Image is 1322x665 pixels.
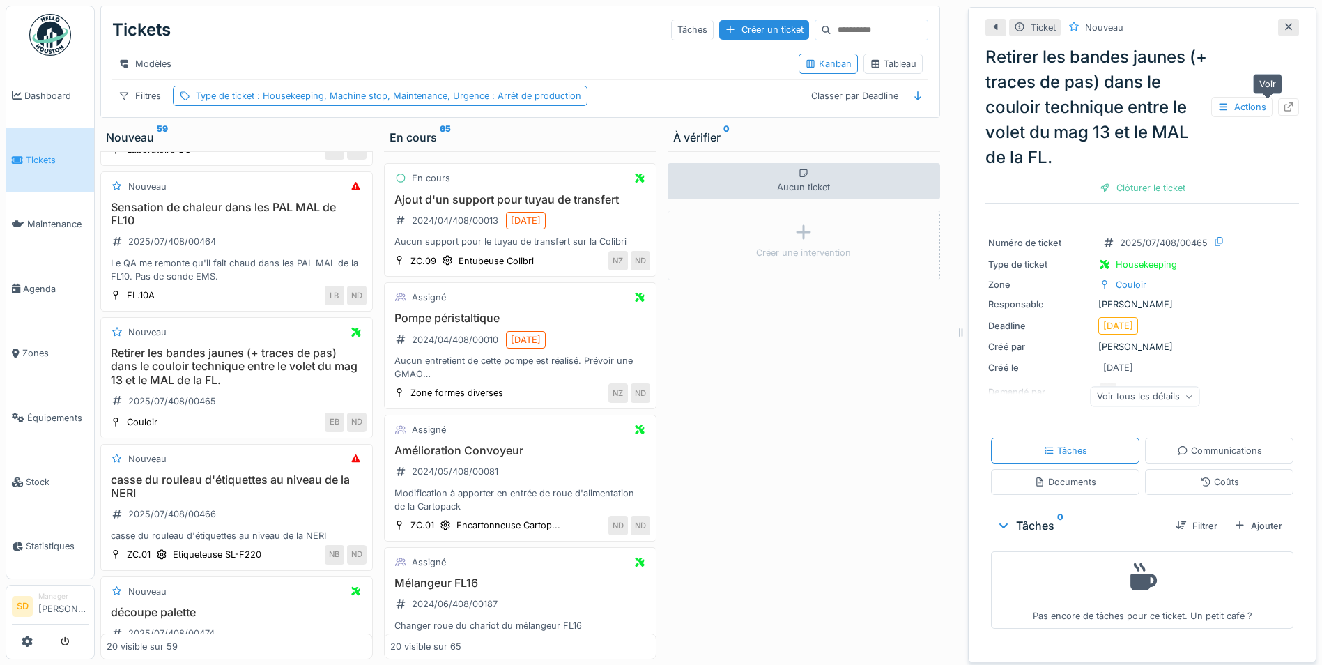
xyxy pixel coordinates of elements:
[107,529,367,542] div: casse du rouleau d'étiquettes au niveau de la NERI
[6,385,94,450] a: Équipements
[12,591,89,625] a: SD Manager[PERSON_NAME]
[1057,517,1063,534] sup: 0
[127,548,151,561] div: ZC.01
[390,235,650,248] div: Aucun support pour le tuyau de transfert sur la Colibri
[511,214,541,227] div: [DATE]
[112,86,167,106] div: Filtres
[6,63,94,128] a: Dashboard
[6,128,94,192] a: Tickets
[988,319,1093,332] div: Deadline
[23,282,89,296] span: Agenda
[988,361,1093,374] div: Créé le
[26,540,89,553] span: Statistiques
[412,171,450,185] div: En cours
[128,585,167,598] div: Nouveau
[1103,361,1133,374] div: [DATE]
[1116,278,1146,291] div: Couloir
[1094,178,1191,197] div: Clôturer le ticket
[390,576,650,590] h3: Mélangeur FL16
[38,591,89,602] div: Manager
[390,129,651,146] div: En cours
[6,321,94,385] a: Zones
[390,312,650,325] h3: Pompe péristaltique
[412,465,498,478] div: 2024/05/408/00081
[38,591,89,621] li: [PERSON_NAME]
[608,383,628,403] div: NZ
[390,619,650,632] div: Changer roue du chariot du mélangeur FL16
[127,289,155,302] div: FL.10A
[988,298,1296,311] div: [PERSON_NAME]
[1091,386,1200,406] div: Voir tous les détails
[1031,21,1056,34] div: Ticket
[196,89,581,102] div: Type de ticket
[390,444,650,457] h3: Amélioration Convoyeur
[412,214,498,227] div: 2024/04/408/00013
[26,153,89,167] span: Tickets
[22,346,89,360] span: Zones
[107,201,367,227] h3: Sensation de chaleur dans les PAL MAL de FL10
[631,383,650,403] div: ND
[511,333,541,346] div: [DATE]
[988,278,1093,291] div: Zone
[988,340,1093,353] div: Créé par
[254,91,581,101] span: : Housekeeping, Machine stop, Maintenance, Urgence : Arrêt de production
[1085,21,1123,34] div: Nouveau
[1229,517,1288,535] div: Ajouter
[805,86,905,106] div: Classer par Deadline
[390,354,650,381] div: Aucun entretient de cette pompe est réalisé. Prévoir une GMAO Ajouter cette équipement dans la li...
[107,346,367,387] h3: Retirer les bandes jaunes (+ traces de pas) dans le couloir technique entre le volet du mag 13 et...
[112,12,171,48] div: Tickets
[347,413,367,432] div: ND
[24,89,89,102] span: Dashboard
[1253,74,1282,94] div: Voir
[673,129,935,146] div: À vérifier
[1120,236,1208,250] div: 2025/07/408/00465
[985,45,1299,170] div: Retirer les bandes jaunes (+ traces de pas) dans le couloir technique entre le volet du mag 13 et...
[128,395,216,408] div: 2025/07/408/00465
[127,415,157,429] div: Couloir
[1170,517,1223,535] div: Filtrer
[1103,319,1133,332] div: [DATE]
[719,20,809,39] div: Créer un ticket
[347,286,367,305] div: ND
[390,640,461,653] div: 20 visible sur 65
[6,257,94,321] a: Agenda
[412,333,498,346] div: 2024/04/408/00010
[410,254,436,268] div: ZC.09
[325,545,344,565] div: NB
[325,413,344,432] div: EB
[631,251,650,270] div: ND
[390,193,650,206] h3: Ajout d'un support pour tuyau de transfert
[756,246,851,259] div: Créer une intervention
[325,286,344,305] div: LB
[988,258,1093,271] div: Type de ticket
[112,54,178,74] div: Modèles
[27,217,89,231] span: Maintenance
[107,473,367,500] h3: casse du rouleau d'étiquettes au niveau de la NERI
[107,257,367,283] div: Le QA me remonte qu'il fait chaud dans les PAL MAL de la FL10. Pas de sonde EMS.
[29,14,71,56] img: Badge_color-CXgf-gQk.svg
[456,519,560,532] div: Encartonneuse Cartop...
[107,640,178,653] div: 20 visible sur 59
[997,517,1165,534] div: Tâches
[459,254,534,268] div: Entubeuse Colibri
[412,597,498,611] div: 2024/06/408/00187
[608,516,628,535] div: ND
[26,475,89,489] span: Stock
[128,180,167,193] div: Nouveau
[631,516,650,535] div: ND
[128,452,167,466] div: Nouveau
[12,596,33,617] li: SD
[6,192,94,257] a: Maintenance
[1043,444,1087,457] div: Tâches
[410,386,503,399] div: Zone formes diverses
[1000,558,1284,622] div: Pas encore de tâches pour ce ticket. Un petit café ?
[27,411,89,425] span: Équipements
[128,235,216,248] div: 2025/07/408/00464
[410,519,434,532] div: ZC.01
[1200,475,1239,489] div: Coûts
[6,450,94,514] a: Stock
[157,129,168,146] sup: 59
[1177,444,1262,457] div: Communications
[347,545,367,565] div: ND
